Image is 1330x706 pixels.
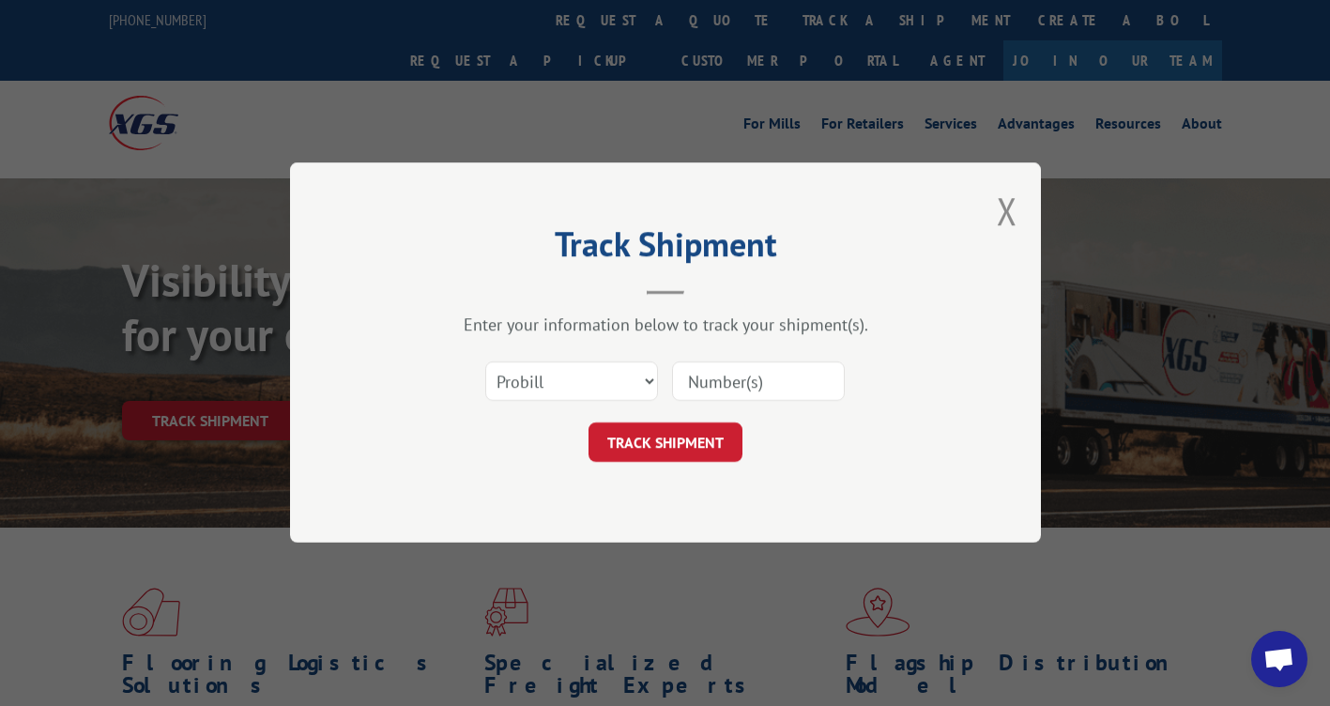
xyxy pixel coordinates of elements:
input: Number(s) [672,362,845,402]
button: TRACK SHIPMENT [589,423,742,463]
h2: Track Shipment [384,231,947,267]
button: Close modal [997,186,1017,236]
div: Open chat [1251,631,1307,687]
div: Enter your information below to track your shipment(s). [384,315,947,336]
